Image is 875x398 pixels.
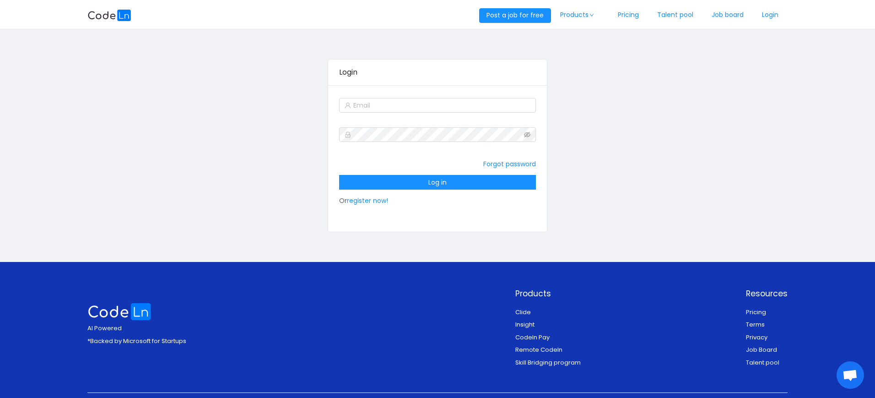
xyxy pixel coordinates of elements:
span: Or [339,178,535,205]
div: Login [339,60,535,85]
i: icon: eye-invisible [524,131,530,138]
a: Post a job for free [479,11,551,20]
input: Email [339,98,535,113]
a: register now! [347,196,388,205]
a: Forgot password [483,159,536,169]
a: Clide [515,308,531,316]
p: Products [515,288,581,300]
img: logobg.f302741d.svg [87,10,131,21]
span: AI Powered [87,324,122,333]
p: Resources [746,288,788,300]
i: icon: user [345,102,351,109]
div: Open chat [837,361,864,389]
a: Remote Codeln [515,345,562,354]
a: Terms [746,320,765,329]
i: icon: down [589,13,594,17]
a: Privacy [746,333,767,342]
a: Skill Bridging program [515,358,581,367]
button: Post a job for free [479,8,551,23]
button: Log in [339,175,535,190]
a: Job Board [746,345,777,354]
a: Codeln Pay [515,333,550,342]
a: Talent pool [746,358,779,367]
p: *Backed by Microsoft for Startups [87,337,186,346]
a: Insight [515,320,535,329]
a: Pricing [746,308,766,316]
img: logo [87,303,151,320]
i: icon: lock [345,131,351,138]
